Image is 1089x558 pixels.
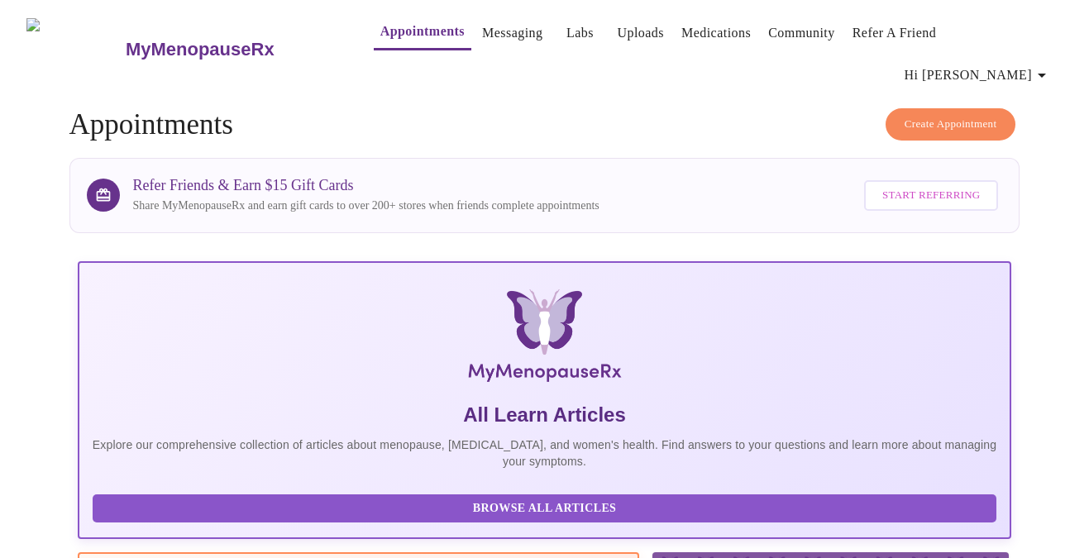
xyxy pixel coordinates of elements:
[93,500,1001,514] a: Browse All Articles
[905,115,997,134] span: Create Appointment
[26,18,123,80] img: MyMenopauseRx Logo
[617,21,664,45] a: Uploads
[553,17,606,50] button: Labs
[69,108,1020,141] h4: Appointments
[374,15,471,50] button: Appointments
[109,498,981,519] span: Browse All Articles
[681,21,751,45] a: Medications
[886,108,1016,141] button: Create Appointment
[853,21,937,45] a: Refer a Friend
[126,39,275,60] h3: MyMenopauseRx
[898,59,1058,92] button: Hi [PERSON_NAME]
[905,64,1052,87] span: Hi [PERSON_NAME]
[860,172,1002,219] a: Start Referring
[762,17,842,50] button: Community
[93,494,997,523] button: Browse All Articles
[475,17,549,50] button: Messaging
[380,20,465,43] a: Appointments
[93,402,997,428] h5: All Learn Articles
[768,21,835,45] a: Community
[566,21,594,45] a: Labs
[882,186,980,205] span: Start Referring
[133,198,599,214] p: Share MyMenopauseRx and earn gift cards to over 200+ stores when friends complete appointments
[864,180,998,211] button: Start Referring
[93,436,997,470] p: Explore our comprehensive collection of articles about menopause, [MEDICAL_DATA], and women's hea...
[133,177,599,194] h3: Refer Friends & Earn $15 Gift Cards
[482,21,542,45] a: Messaging
[610,17,671,50] button: Uploads
[846,17,943,50] button: Refer a Friend
[675,17,757,50] button: Medications
[123,21,340,79] a: MyMenopauseRx
[232,289,857,389] img: MyMenopauseRx Logo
